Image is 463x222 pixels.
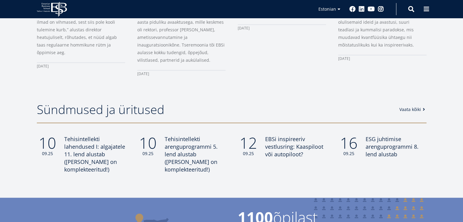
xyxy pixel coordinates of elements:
div: [DATE] [338,55,426,62]
small: 09.25 [338,151,360,157]
div: [DATE] [238,24,326,32]
h2: Sündmused ja üritused [37,102,393,117]
small: 09.25 [238,151,259,157]
a: Instagram [378,6,384,12]
span: Tehisintellekti arenguprogrammi 5. lend alustab ([PERSON_NAME] on komplekteeritud!) [165,135,218,173]
div: 16 [338,135,360,157]
span: ESG juhtimise arenguprogrammi 8. lend alustab [366,135,419,158]
div: [DATE] [37,62,125,70]
a: Linkedin [359,6,365,12]
span: Tehisintellekti lahendused I: algajatele 11. lend alustab ([PERSON_NAME] on komplekteeritud!) [64,135,125,173]
div: 10 [37,135,58,157]
div: 10 [137,135,159,157]
div: 12 [238,135,259,157]
span: EBSi inspireeriv vestlusring: Kaaspiloot või autopiloot? [265,135,323,158]
small: 09.25 [37,151,58,157]
a: Youtube [368,6,375,12]
small: 09.25 [137,151,159,157]
a: Vaata kõiki [399,106,427,113]
div: [DATE] [137,70,226,78]
p: [PERSON_NAME] [DATE], avas Estonian Business School (EBS) uue akadeemilise aasta piduliku avaaktu... [137,3,226,64]
a: Facebook [349,6,356,12]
